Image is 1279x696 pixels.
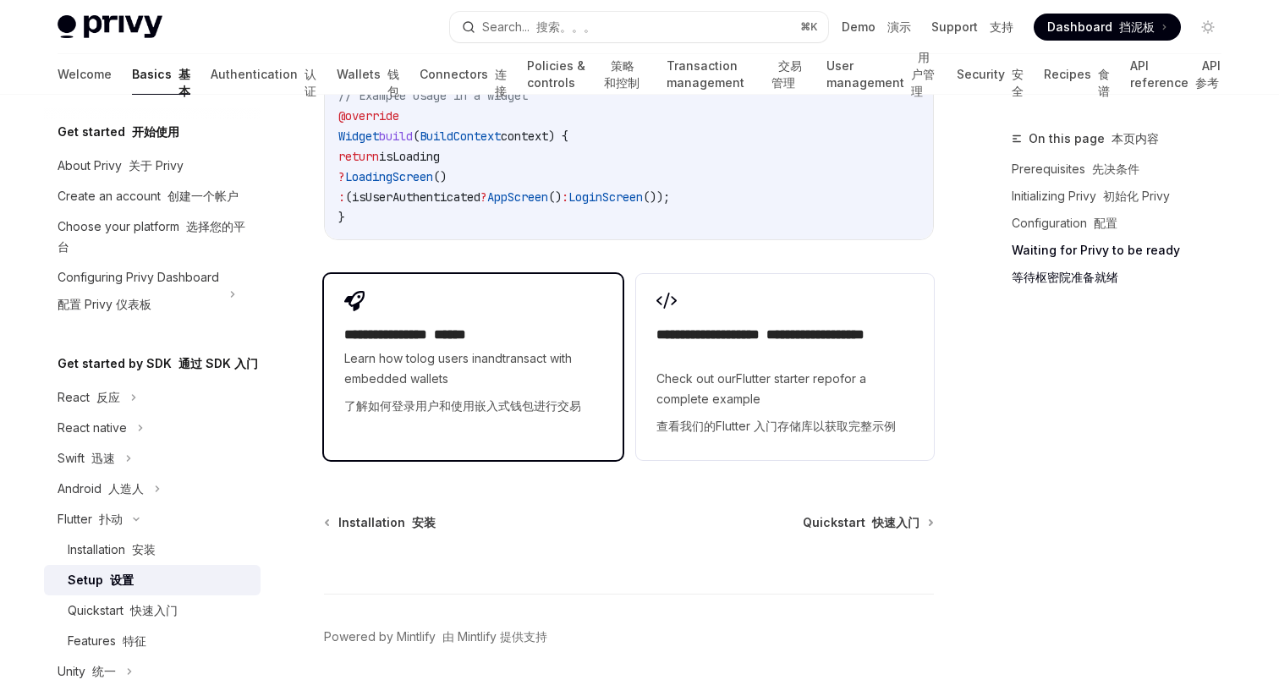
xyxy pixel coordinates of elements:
[132,124,179,139] font: 开始使用
[44,413,261,443] button: React native
[771,58,802,90] font: 交易管理
[132,54,190,95] a: Basics 基本
[392,398,439,413] a: 登录用户
[178,67,190,98] font: 基本
[44,626,261,656] a: Features 特征
[345,169,433,184] span: LoadingScreen
[130,603,178,617] font: 快速入门
[604,58,639,90] font: 策略和控制
[716,419,813,433] a: Flutter 入门存储库
[911,50,935,98] font: 用户管理
[417,351,481,365] a: log users in
[548,189,562,205] span: ()
[1047,19,1155,36] span: Dashboard
[480,189,487,205] span: ?
[58,448,115,469] div: Swift
[1098,67,1110,98] font: 食谱
[44,211,261,262] a: Choose your platform 选择您的平台
[803,514,932,531] a: Quickstart 快速入门
[123,633,146,648] font: 特征
[326,514,436,531] a: Installation 安装
[379,149,440,164] span: isLoading
[92,664,116,678] font: 统一
[433,169,447,184] span: ()
[1012,156,1235,183] a: Prerequisites 先决条件
[1194,14,1221,41] button: Toggle dark mode
[1012,270,1118,284] font: 等待枢密院准备就绪
[800,20,818,34] span: ⌘ K
[527,54,646,95] a: Policies & controls 策略和控制
[1012,210,1235,237] a: Configuration 配置
[344,398,581,413] font: 了解如何 和
[482,17,596,37] div: Search...
[442,629,547,644] font: 由 Mintlify 提供支持
[44,656,261,687] button: Unity 统一
[338,88,528,103] span: // Example usage in a widget
[305,67,316,98] font: 认证
[44,262,261,326] button: Configuring Privy Dashboard配置 Privy 仪表板
[1112,131,1159,145] font: 本页内容
[99,512,123,526] font: 扑动
[58,186,239,206] div: Create an account
[501,129,568,144] span: context) {
[387,67,399,98] font: 钱包
[68,631,146,651] div: Features
[344,348,601,423] span: Learn how to and
[44,565,261,595] a: Setup 设置
[324,628,547,645] a: Powered by Mintlify 由 Mintlify 提供支持
[44,382,261,413] button: React 反应
[1092,162,1139,176] font: 先决条件
[178,356,258,370] font: 通过 SDK 入门
[68,540,156,560] div: Installation
[1012,67,1024,98] font: 安全
[562,189,568,205] span: :
[643,189,670,205] span: ());
[420,54,507,95] a: Connectors 连接
[44,504,261,534] button: Flutter 扑动
[450,12,829,42] button: Search... 搜索。。。⌘K
[68,600,178,621] div: Quickstart
[1044,54,1110,95] a: Recipes 食谱
[656,369,914,443] span: Check out our for a complete example
[803,514,919,531] span: Quickstart
[44,151,261,181] a: About Privy 关于 Privy
[324,274,622,460] a: **** **** **** * **** *Learn how tolog users inandtransact with embedded wallets了解如何登录用户和使用嵌入式钱包进行交易
[44,181,261,211] a: Create an account 创建一个帐户
[826,54,937,95] a: User management 用户管理
[1195,58,1221,90] font: API 参考
[931,19,1013,36] a: Support 支持
[1094,216,1117,230] font: 配置
[536,19,596,34] font: 搜索。。。
[451,398,581,413] a: 使用嵌入式钱包进行交易
[1034,14,1181,41] a: Dashboard 挡泥板
[1119,19,1155,34] font: 挡泥板
[412,515,436,529] font: 安装
[44,534,261,565] a: Installation 安装
[58,54,112,95] a: Welcome
[338,108,399,123] span: @override
[887,19,911,34] font: 演示
[110,573,134,587] font: 设置
[338,514,436,531] span: Installation
[44,595,261,626] a: Quickstart 快速入门
[58,387,120,408] div: React
[58,15,162,39] img: light logo
[211,54,316,95] a: Authentication 认证
[345,189,480,205] span: (isUserAuthenticated
[736,371,840,386] a: Flutter starter repo
[1012,183,1235,210] a: Initializing Privy 初始化 Privy
[568,189,643,205] span: LoginScreen
[58,479,144,499] div: Android
[338,210,345,225] span: }
[58,509,123,529] div: Flutter
[58,661,116,682] div: Unity
[129,158,184,173] font: 关于 Privy
[667,54,806,95] a: Transaction management 交易管理
[656,419,896,433] font: 查看我们的 以获取完整示例
[132,542,156,556] font: 安装
[338,169,345,184] span: ?
[108,481,144,496] font: 人造人
[420,129,501,144] span: BuildContext
[413,129,420,144] span: (
[58,122,179,142] h5: Get started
